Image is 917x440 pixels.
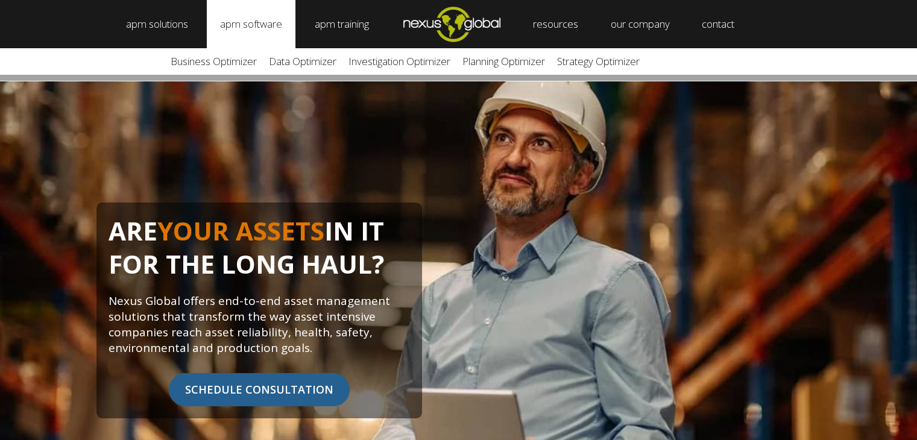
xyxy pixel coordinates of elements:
a: Data Optimizer [263,48,342,75]
a: Strategy Optimizer [551,48,646,75]
span: SCHEDULE CONSULTATION [169,373,350,406]
a: Planning Optimizer [456,48,551,75]
p: Nexus Global offers end-to-end asset management solutions that transform the way asset intensive ... [109,293,410,356]
h1: ARE IN IT FOR THE LONG HAUL? [109,215,410,293]
span: YOUR ASSETS [157,213,324,248]
a: Investigation Optimizer [342,48,456,75]
a: Business Optimizer [165,48,263,75]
